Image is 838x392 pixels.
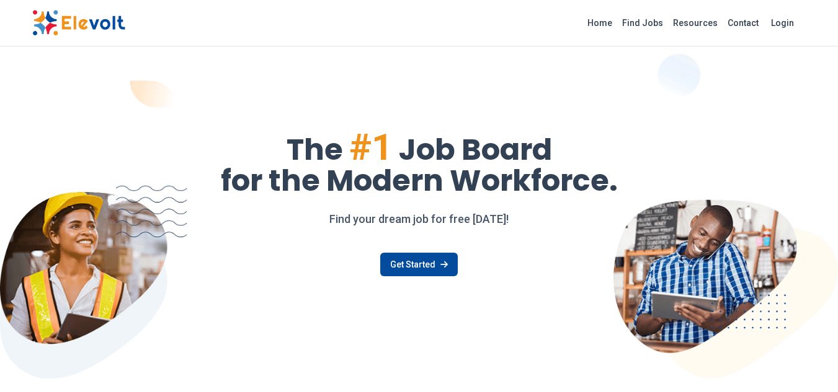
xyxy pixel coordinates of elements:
[582,13,617,33] a: Home
[764,11,801,35] a: Login
[349,125,393,169] span: #1
[380,253,458,276] a: Get Started
[668,13,723,33] a: Resources
[32,10,125,36] img: Elevolt
[723,13,764,33] a: Contact
[32,211,806,228] p: Find your dream job for free [DATE]!
[32,129,806,196] h1: The Job Board for the Modern Workforce.
[617,13,668,33] a: Find Jobs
